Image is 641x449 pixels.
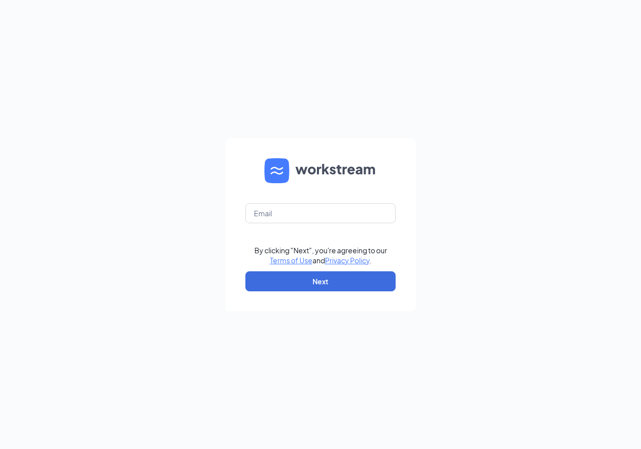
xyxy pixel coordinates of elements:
button: Next [245,271,396,291]
a: Terms of Use [270,256,312,265]
div: By clicking "Next", you're agreeing to our and . [254,245,387,265]
input: Email [245,203,396,223]
img: WS logo and Workstream text [264,158,377,183]
a: Privacy Policy [325,256,370,265]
